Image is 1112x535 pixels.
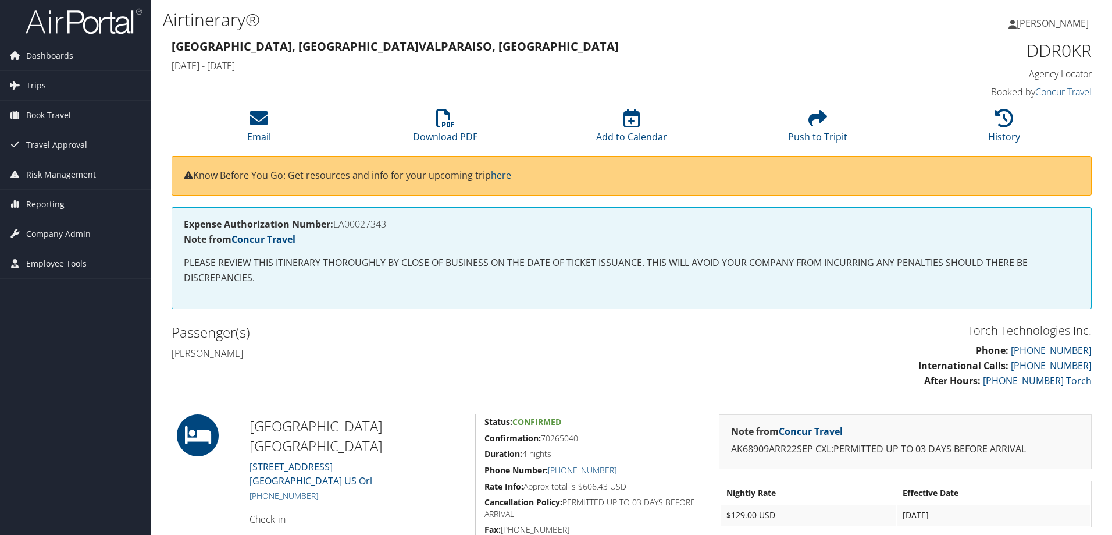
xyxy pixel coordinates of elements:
[26,219,91,249] span: Company Admin
[184,219,1079,229] h4: EA00027343
[731,425,843,438] strong: Note from
[512,416,561,427] span: Confirmed
[484,497,562,508] strong: Cancellation Policy:
[172,323,623,342] h2: Passenger(s)
[983,374,1092,387] a: [PHONE_NUMBER] Torch
[484,524,501,535] strong: Fax:
[247,115,271,143] a: Email
[875,38,1092,63] h1: DDR0KR
[1035,86,1092,98] a: Concur Travel
[484,433,701,444] h5: 70265040
[250,416,466,455] h2: [GEOGRAPHIC_DATA] [GEOGRAPHIC_DATA]
[26,41,73,70] span: Dashboards
[172,347,623,360] h4: [PERSON_NAME]
[1011,344,1092,357] a: [PHONE_NUMBER]
[596,115,667,143] a: Add to Calendar
[721,505,896,526] td: $129.00 USD
[484,465,548,476] strong: Phone Number:
[897,505,1090,526] td: [DATE]
[1011,359,1092,372] a: [PHONE_NUMBER]
[897,483,1090,504] th: Effective Date
[721,483,896,504] th: Nightly Rate
[250,460,372,487] a: [STREET_ADDRESS][GEOGRAPHIC_DATA] US Orl
[484,481,701,493] h5: Approx total is $606.43 USD
[640,323,1092,339] h3: Torch Technologies Inc.
[413,115,477,143] a: Download PDF
[1008,6,1100,41] a: [PERSON_NAME]
[484,448,701,460] h5: 4 nights
[484,448,522,459] strong: Duration:
[231,233,295,246] a: Concur Travel
[484,497,701,519] h5: PERMITTED UP TO 03 DAYS BEFORE ARRIVAL
[26,130,87,160] span: Travel Approval
[548,465,616,476] a: [PHONE_NUMBER]
[250,490,318,501] a: [PHONE_NUMBER]
[184,218,333,231] strong: Expense Authorization Number:
[976,344,1008,357] strong: Phone:
[484,481,523,492] strong: Rate Info:
[918,359,1008,372] strong: International Calls:
[491,169,511,182] a: here
[26,190,65,219] span: Reporting
[172,38,619,54] strong: [GEOGRAPHIC_DATA], [GEOGRAPHIC_DATA] Valparaiso, [GEOGRAPHIC_DATA]
[163,8,788,32] h1: Airtinerary®
[26,71,46,100] span: Trips
[1017,17,1089,30] span: [PERSON_NAME]
[26,101,71,130] span: Book Travel
[26,249,87,278] span: Employee Tools
[779,425,843,438] a: Concur Travel
[924,374,981,387] strong: After Hours:
[484,416,512,427] strong: Status:
[250,513,466,526] h4: Check-in
[172,59,857,72] h4: [DATE] - [DATE]
[26,8,142,35] img: airportal-logo.png
[184,233,295,246] strong: Note from
[875,86,1092,98] h4: Booked by
[988,115,1020,143] a: History
[731,442,1079,457] p: AK68909ARR22SEP CXL:PERMITTED UP TO 03 DAYS BEFORE ARRIVAL
[184,256,1079,285] p: PLEASE REVIEW THIS ITINERARY THOROUGHLY BY CLOSE OF BUSINESS ON THE DATE OF TICKET ISSUANCE. THIS...
[484,433,541,444] strong: Confirmation:
[26,160,96,189] span: Risk Management
[875,68,1092,80] h4: Agency Locator
[788,115,847,143] a: Push to Tripit
[184,168,1079,183] p: Know Before You Go: Get resources and info for your upcoming trip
